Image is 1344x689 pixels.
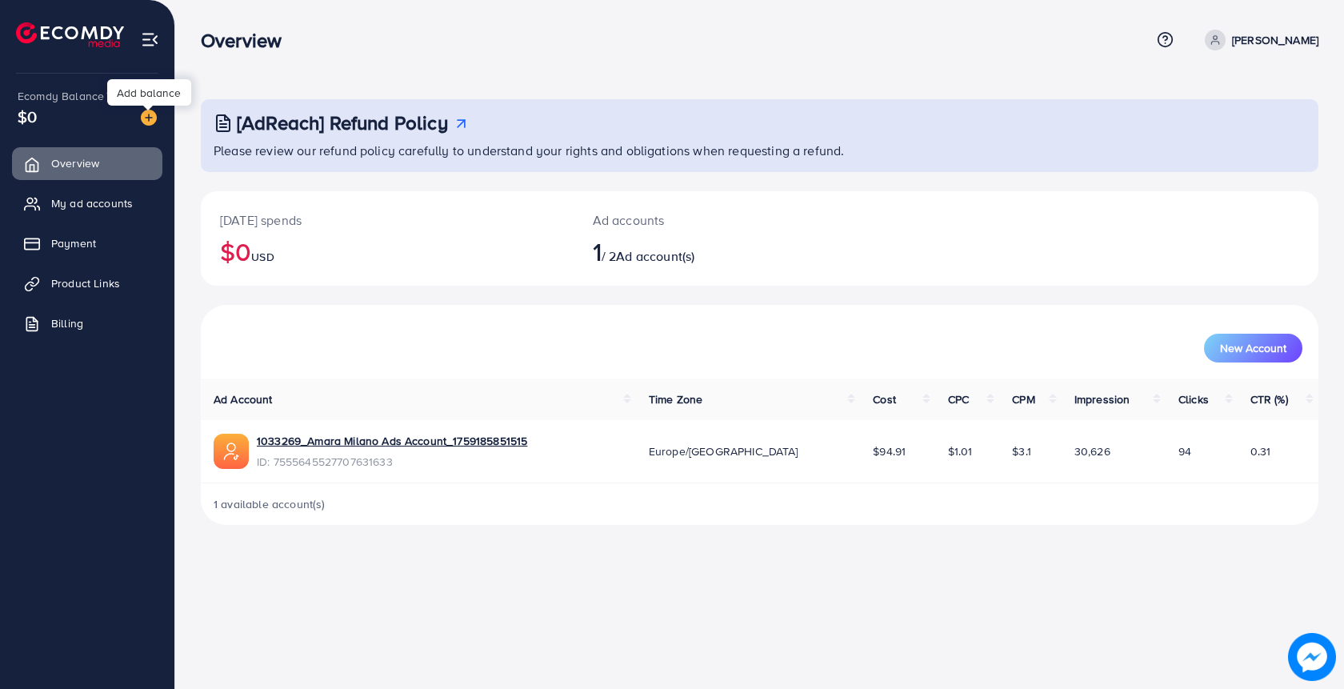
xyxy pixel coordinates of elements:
[948,443,973,459] span: $1.01
[12,187,162,219] a: My ad accounts
[12,307,162,339] a: Billing
[1012,391,1034,407] span: CPM
[251,249,274,265] span: USD
[141,110,157,126] img: image
[51,195,133,211] span: My ad accounts
[593,236,834,266] h2: / 2
[1074,391,1130,407] span: Impression
[873,443,906,459] span: $94.91
[237,111,448,134] h3: [AdReach] Refund Policy
[1178,443,1191,459] span: 94
[220,210,554,230] p: [DATE] spends
[51,155,99,171] span: Overview
[107,79,191,106] div: Add balance
[18,88,104,104] span: Ecomdy Balance
[1220,342,1286,354] span: New Account
[1012,443,1031,459] span: $3.1
[649,391,702,407] span: Time Zone
[214,434,249,469] img: ic-ads-acc.e4c84228.svg
[214,141,1309,160] p: Please review our refund policy carefully to understand your rights and obligations when requesti...
[1204,334,1302,363] button: New Account
[214,496,326,512] span: 1 available account(s)
[593,210,834,230] p: Ad accounts
[257,433,527,449] a: 1033269_Amara Milano Ads Account_1759185851515
[1232,30,1318,50] p: [PERSON_NAME]
[51,315,83,331] span: Billing
[214,391,273,407] span: Ad Account
[12,227,162,259] a: Payment
[12,267,162,299] a: Product Links
[616,247,694,265] span: Ad account(s)
[12,147,162,179] a: Overview
[201,29,294,52] h3: Overview
[649,443,798,459] span: Europe/[GEOGRAPHIC_DATA]
[257,454,527,470] span: ID: 7555645527707631633
[593,233,602,270] span: 1
[16,22,124,47] img: logo
[948,391,969,407] span: CPC
[1198,30,1318,50] a: [PERSON_NAME]
[220,236,554,266] h2: $0
[51,235,96,251] span: Payment
[1178,391,1209,407] span: Clicks
[1250,391,1288,407] span: CTR (%)
[1074,443,1110,459] span: 30,626
[873,391,896,407] span: Cost
[51,275,120,291] span: Product Links
[1290,635,1335,680] img: image
[18,105,37,128] span: $0
[1250,443,1271,459] span: 0.31
[141,30,159,49] img: menu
